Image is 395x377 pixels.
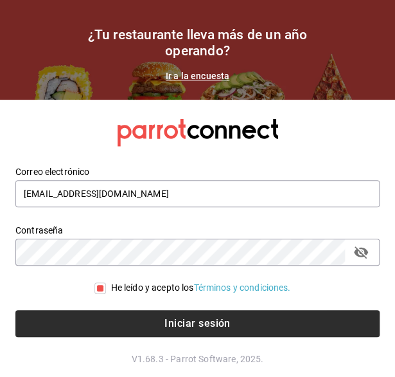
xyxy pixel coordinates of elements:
[111,281,291,295] div: He leído y acepto los
[166,71,229,81] a: Ir a la encuesta
[15,180,380,207] input: Ingresa tu correo electrónico
[69,27,326,59] h1: ¿Tu restaurante lleva más de un año operando?
[350,241,372,263] button: passwordField
[15,353,380,365] p: V1.68.3 - Parrot Software, 2025.
[15,167,380,176] label: Correo electrónico
[15,310,380,337] button: Iniciar sesión
[193,282,290,293] a: Términos y condiciones.
[15,226,380,235] label: Contraseña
